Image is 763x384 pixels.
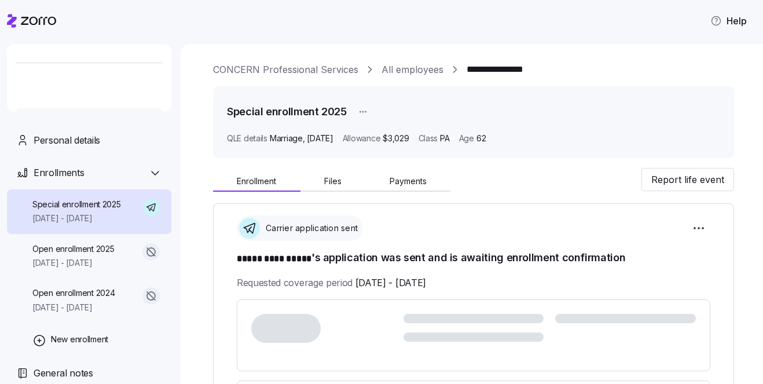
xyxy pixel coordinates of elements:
[237,177,276,185] span: Enrollment
[51,334,108,345] span: New enrollment
[32,213,121,224] span: [DATE] - [DATE]
[262,222,358,234] span: Carrier application sent
[32,199,121,210] span: Special enrollment 2025
[343,133,380,144] span: Allowance
[476,133,486,144] span: 62
[307,133,333,144] span: [DATE]
[710,14,747,28] span: Help
[32,287,115,299] span: Open enrollment 2024
[270,133,333,144] span: Marriage ,
[383,133,409,144] span: $3,029
[381,63,443,77] a: All employees
[32,302,115,313] span: [DATE] - [DATE]
[641,168,734,191] button: Report life event
[34,133,100,148] span: Personal details
[227,104,347,119] h1: Special enrollment 2025
[32,257,114,269] span: [DATE] - [DATE]
[355,276,426,290] span: [DATE] - [DATE]
[419,133,438,144] span: Class
[32,243,114,255] span: Open enrollment 2025
[227,133,267,144] span: QLE details
[237,250,710,266] h1: 's application was sent and is awaiting enrollment confirmation
[34,366,93,381] span: General notes
[213,63,358,77] a: CONCERN Professional Services
[324,177,342,185] span: Files
[701,9,756,32] button: Help
[651,173,724,186] span: Report life event
[459,133,474,144] span: Age
[390,177,427,185] span: Payments
[440,133,449,144] span: PA
[34,166,84,180] span: Enrollments
[237,276,426,290] span: Requested coverage period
